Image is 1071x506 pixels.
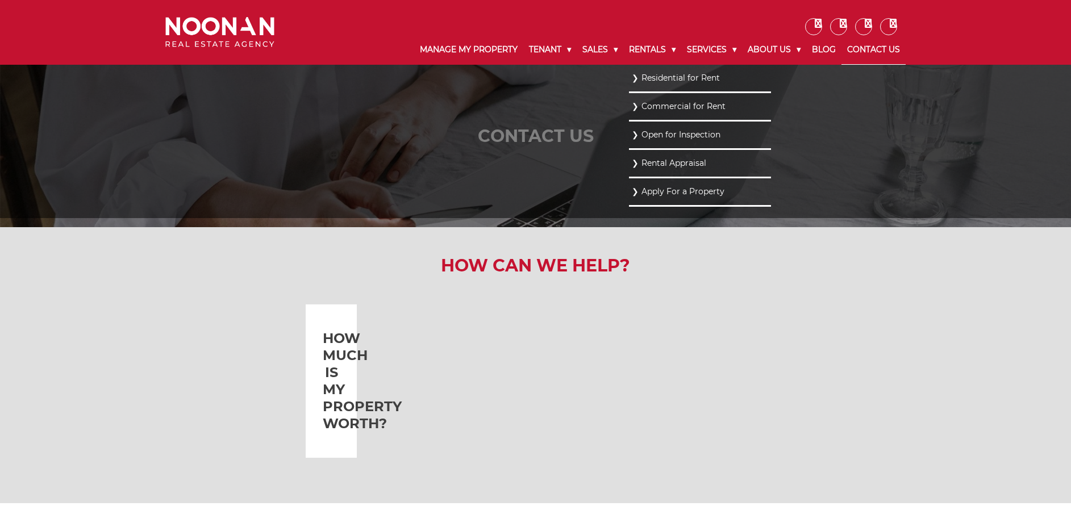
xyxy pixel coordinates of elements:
a: About Us [742,35,806,64]
a: Rental Appraisal [632,156,768,171]
a: Apply For a Property [632,184,768,199]
a: Services [681,35,742,64]
a: Open for Inspection [632,127,768,143]
a: Manage My Property [414,35,523,64]
img: Noonan Real Estate Agency [165,17,274,47]
a: Residential for Rent [632,70,768,86]
h2: How Can We Help? [157,256,914,276]
a: Rentals [623,35,681,64]
a: Tenant [523,35,577,64]
a: Blog [806,35,841,64]
h3: How much is my property worth? [323,330,340,432]
a: Sales [577,35,623,64]
a: Commercial for Rent [632,99,768,114]
a: Contact Us [841,35,906,65]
